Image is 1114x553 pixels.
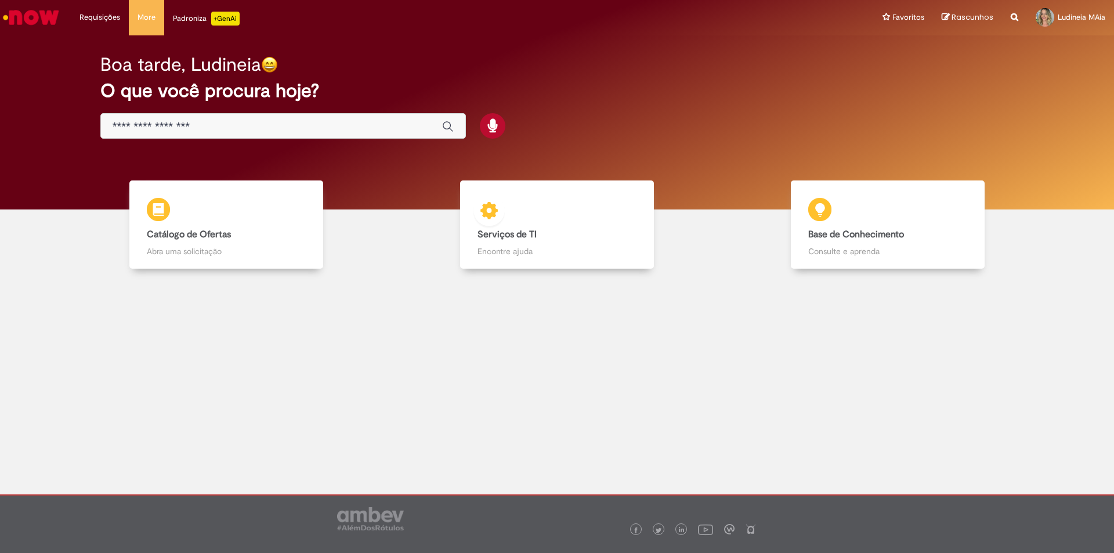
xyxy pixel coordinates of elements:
[61,180,392,269] a: Catálogo de Ofertas Abra uma solicitação
[173,12,240,26] div: Padroniza
[138,12,155,23] span: More
[79,12,120,23] span: Requisições
[147,229,231,240] b: Catálogo de Ofertas
[698,522,713,537] img: logo_footer_youtube.png
[1,6,61,29] img: ServiceNow
[942,12,993,23] a: Rascunhos
[746,524,756,534] img: logo_footer_naosei.png
[679,527,685,534] img: logo_footer_linkedin.png
[722,180,1053,269] a: Base de Conhecimento Consulte e aprenda
[478,229,537,240] b: Serviços de TI
[1058,12,1105,22] span: Ludineia MAia
[337,507,404,530] img: logo_footer_ambev_rotulo_gray.png
[392,180,722,269] a: Serviços de TI Encontre ajuda
[633,527,639,533] img: logo_footer_facebook.png
[724,524,735,534] img: logo_footer_workplace.png
[478,245,636,257] p: Encontre ajuda
[211,12,240,26] p: +GenAi
[656,527,661,533] img: logo_footer_twitter.png
[100,55,261,75] h2: Boa tarde, Ludineia
[808,245,967,257] p: Consulte e aprenda
[100,81,1014,101] h2: O que você procura hoje?
[261,56,278,73] img: happy-face.png
[892,12,924,23] span: Favoritos
[808,229,904,240] b: Base de Conhecimento
[147,245,306,257] p: Abra uma solicitação
[952,12,993,23] span: Rascunhos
